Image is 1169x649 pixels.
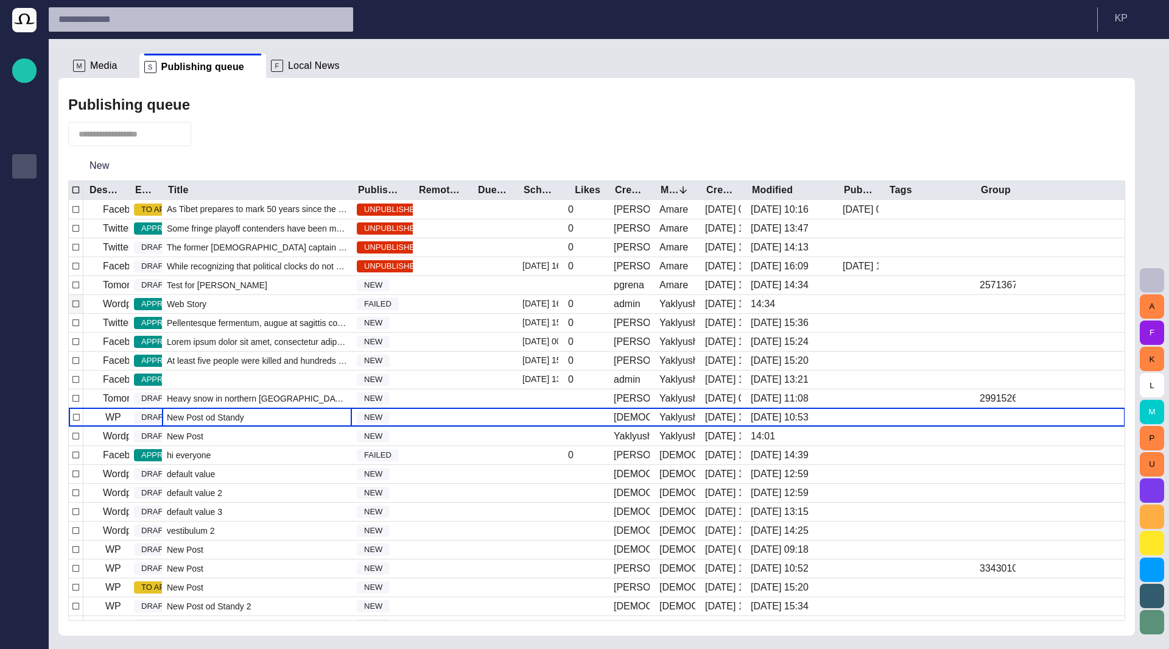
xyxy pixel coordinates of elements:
span: DRAFT [134,506,175,518]
span: Story folders [17,135,32,149]
span: APPROVED [134,336,192,348]
div: 9/16 15:45 [751,619,809,632]
p: Twitter [103,316,132,330]
div: 2991526104 [980,392,1016,405]
div: Vedra [614,467,650,481]
span: default value 3 [167,506,222,518]
div: 5/13/2014 14:12 [705,316,741,330]
div: 9/3 13:15 [751,505,809,519]
span: UNPUBLISHED [357,260,427,272]
div: Janko [614,449,650,462]
div: Media [12,203,37,227]
div: 2571367602 [980,278,1016,292]
div: admin [614,373,641,386]
p: Tomorrowland Octopus [103,278,203,293]
div: 5/7/2018 09:30 [843,203,879,216]
span: Octopus [17,427,32,442]
p: WP [105,410,121,425]
p: WP [105,580,121,595]
div: Destination [90,184,119,196]
div: 8/13/2013 14:00 [705,449,741,462]
button: A [1140,294,1164,319]
div: 5/15/2013 13:21 [705,222,741,235]
span: vestibulum 2 [167,525,215,537]
span: Some fringe playoff contenders have been making some moves l [167,222,347,235]
div: Janko [614,316,650,330]
div: 5/13/2014 14:11 [705,335,741,349]
ul: main menu [12,105,37,447]
div: 5/16/2013 15:23 [705,241,741,254]
button: F [1140,321,1164,345]
p: Facebook [103,353,146,368]
div: 0 [568,241,574,254]
h2: Publishing queue [68,96,190,113]
div: Janko [614,222,650,235]
div: 9/18 13:20 [522,371,558,389]
span: TO APPROVE [134,581,200,594]
span: DRAFT [134,430,175,442]
span: NEW [357,430,390,442]
p: Wordpress Reunion [103,467,189,481]
button: New [68,155,131,177]
span: New Post [167,430,203,442]
span: APPROVED [134,355,192,367]
span: TO APPROVE [134,204,200,216]
p: K P [1115,11,1128,26]
div: 9/4 13:21 [751,373,809,386]
p: WP [105,542,121,557]
div: 9/2 12:56 [705,467,741,481]
span: NEW [357,317,390,329]
button: KP [1105,7,1162,29]
div: 9/4 16:06 [843,260,879,273]
span: UNPUBLISHED [357,241,427,254]
button: Sort [675,182,692,199]
div: Janko [614,354,650,367]
span: NEW [357,506,390,518]
div: Vedra [614,486,650,500]
div: 9/9 16:57 [522,295,558,313]
div: Group [981,184,1011,196]
div: 0 [568,260,574,273]
div: Vedra [659,524,695,537]
div: 0 [568,449,574,462]
div: 9/2 12:59 [751,467,809,481]
div: Janko [614,203,650,216]
p: Media [17,208,32,220]
div: 14:34 [751,297,775,311]
span: DRAFT [134,525,175,537]
p: Tomorrowland Octopus [103,391,203,406]
span: APPROVED [134,449,192,461]
p: Administration [17,232,32,244]
div: 9/12 00:00 [522,333,558,351]
button: L [1140,373,1164,397]
div: Likes [575,184,600,196]
div: Yaklyushyn [659,335,695,349]
p: Wordpress Reunion [103,429,189,444]
div: Yaklyushyn [659,354,695,367]
div: 14:01 [751,430,775,443]
span: NEW [357,487,390,499]
span: New Post [167,581,203,594]
div: 9/3 15:24 [751,335,809,349]
p: Rundowns [17,110,32,122]
p: Social Media [17,330,32,342]
div: 9/14/2013 17:35 [705,297,741,311]
p: AI Assistant [17,403,32,415]
div: 9/17 10:52 [751,562,809,575]
span: New Post [167,544,203,556]
div: Modified [752,184,793,196]
div: 9/3 15:20 [751,354,809,367]
div: 9/10 15:20 [751,581,809,594]
div: Octopus [12,422,37,447]
span: FAILED [357,449,399,461]
div: Amare [659,278,688,292]
span: NEW [357,374,390,386]
div: 9/2 12:59 [705,486,741,500]
div: 9/24 15:21 [522,314,558,332]
span: DRAFT [134,260,175,272]
span: My OctopusX [17,305,32,320]
p: Media-test with filter [17,257,32,269]
span: Test for Peter [167,279,267,291]
span: DRAFT [134,544,175,556]
span: NEW [357,411,390,424]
